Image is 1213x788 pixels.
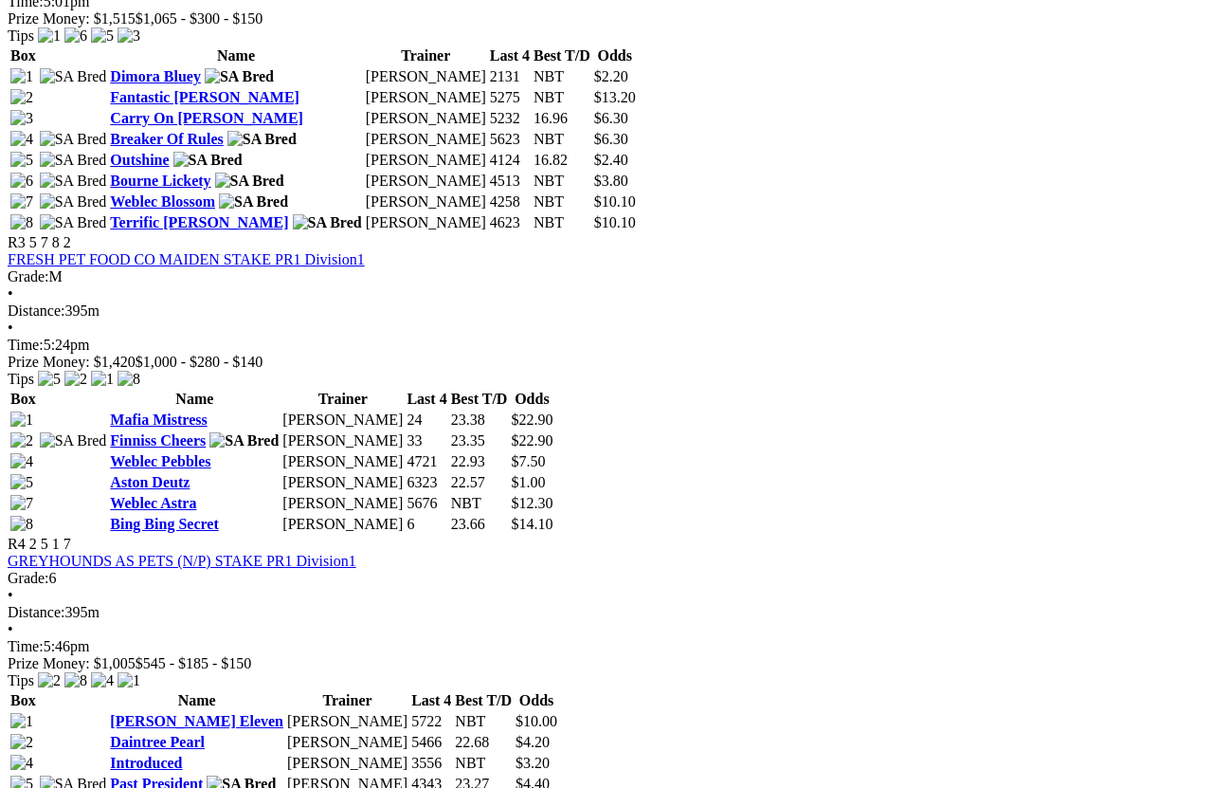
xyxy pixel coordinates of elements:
img: 2 [10,734,33,751]
td: [PERSON_NAME] [365,151,487,170]
th: Odds [515,691,558,710]
a: Weblec Astra [110,495,196,511]
td: 6 [406,515,447,534]
img: 1 [10,412,33,429]
td: [PERSON_NAME] [365,67,487,86]
td: 4623 [489,213,531,232]
th: Name [109,46,362,65]
span: $2.20 [594,68,628,84]
span: $2.40 [594,152,628,168]
img: 8 [10,516,33,533]
img: 1 [10,713,33,730]
img: 2 [38,672,61,689]
td: NBT [533,88,591,107]
a: Outshine [110,152,169,168]
img: 4 [10,755,33,772]
span: $1.00 [511,474,545,490]
td: 16.82 [533,151,591,170]
td: NBT [450,494,509,513]
th: Last 4 [489,46,531,65]
span: • [8,320,13,336]
img: 2 [10,89,33,106]
td: [PERSON_NAME] [286,754,408,773]
td: NBT [533,130,591,149]
span: 5 7 8 2 [29,234,71,250]
img: 7 [10,193,33,211]
img: 5 [10,152,33,169]
td: 4258 [489,192,531,211]
td: 24 [406,411,447,430]
span: Distance: [8,604,64,620]
td: 2131 [489,67,531,86]
a: [PERSON_NAME] Eleven [110,713,283,729]
span: Grade: [8,268,49,284]
span: Tips [8,672,34,688]
span: 2 5 1 7 [29,536,71,552]
img: 1 [38,27,61,45]
img: 1 [91,371,114,388]
th: Trainer [286,691,408,710]
img: SA Bred [215,173,284,190]
span: $4.20 [516,734,550,750]
img: SA Bred [40,193,107,211]
img: 7 [10,495,33,512]
td: [PERSON_NAME] [365,213,487,232]
span: Time: [8,337,44,353]
img: SA Bred [173,152,243,169]
img: 5 [38,371,61,388]
td: [PERSON_NAME] [365,172,487,191]
th: Best T/D [454,691,513,710]
td: 5676 [406,494,447,513]
span: R3 [8,234,26,250]
td: [PERSON_NAME] [365,192,487,211]
td: 5232 [489,109,531,128]
img: 5 [91,27,114,45]
th: Last 4 [410,691,452,710]
span: $14.10 [511,516,552,532]
td: 22.68 [454,733,513,752]
td: 5623 [489,130,531,149]
span: Box [10,391,36,407]
td: 6323 [406,473,447,492]
span: $3.80 [594,173,628,189]
a: Terrific [PERSON_NAME] [110,214,288,230]
th: Last 4 [406,390,447,409]
div: Prize Money: $1,420 [8,354,1205,371]
div: 395m [8,604,1205,621]
th: Odds [593,46,637,65]
td: [PERSON_NAME] [281,431,404,450]
img: SA Bred [205,68,274,85]
td: [PERSON_NAME] [286,733,408,752]
span: Box [10,692,36,708]
td: 23.38 [450,411,509,430]
td: 5722 [410,712,452,731]
img: SA Bred [40,173,107,190]
td: 22.93 [450,452,509,471]
span: $6.30 [594,110,628,126]
div: 6 [8,570,1205,587]
img: 1 [10,68,33,85]
td: 4124 [489,151,531,170]
td: 22.57 [450,473,509,492]
span: $7.50 [511,453,545,469]
img: SA Bred [227,131,297,148]
span: Time: [8,638,44,654]
span: Tips [8,371,34,387]
a: Dimora Bluey [110,68,201,84]
img: SA Bred [219,193,288,211]
td: NBT [454,712,513,731]
span: $10.10 [594,193,636,210]
a: Finniss Cheers [110,432,206,449]
span: Distance: [8,302,64,319]
span: R4 [8,536,26,552]
th: Name [109,691,284,710]
img: SA Bred [40,68,107,85]
span: Grade: [8,570,49,586]
span: $545 - $185 - $150 [136,655,252,671]
td: 5466 [410,733,452,752]
img: SA Bred [40,152,107,169]
td: 5275 [489,88,531,107]
th: Best T/D [450,390,509,409]
div: 5:24pm [8,337,1205,354]
td: [PERSON_NAME] [281,515,404,534]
